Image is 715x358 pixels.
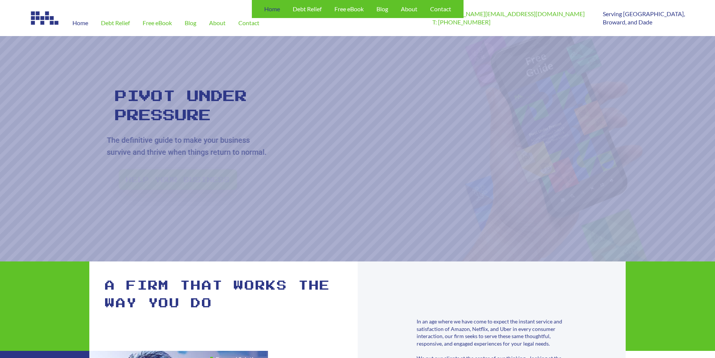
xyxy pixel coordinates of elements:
a: Help your business [119,169,237,190]
span: Free eBook [143,20,172,26]
a: Contact [232,10,266,36]
span: Home [264,6,280,12]
p: Serving [GEOGRAPHIC_DATA], Broward, and Dade [603,10,685,27]
rs-layer: Pivot Under Pressure [115,87,256,125]
a: About [203,10,232,36]
a: Free eBook [136,10,178,36]
a: Debt Relief [95,10,136,36]
a: Home [66,10,95,36]
span: Blog [185,20,196,26]
span: Contact [238,20,259,26]
span: Debt Relief [101,20,130,26]
span: Contact [430,6,451,12]
span: Blog [376,6,388,12]
span: About [209,20,226,26]
h1: A firm that works the way you do [105,277,343,313]
rs-layer: The definitive guide to make your business survive and thrive when things return to normal. [107,134,272,158]
span: Free eBook [334,6,364,12]
span: Home [72,20,88,26]
span: About [401,6,417,12]
a: Blog [178,10,203,36]
span: Debt Relief [293,6,322,12]
img: Image [30,10,60,26]
a: T: [PHONE_NUMBER] [432,18,491,26]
